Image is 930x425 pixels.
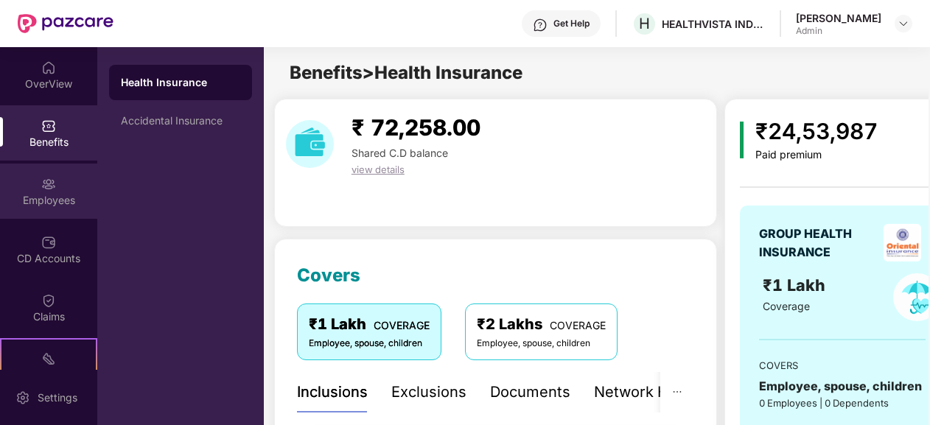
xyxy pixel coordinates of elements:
div: ₹24,53,987 [755,114,878,149]
div: GROUP HEALTH INSURANCE [759,225,878,261]
span: COVERAGE [374,319,430,331]
div: Get Help [553,18,590,29]
div: Exclusions [391,381,466,404]
span: ₹ 72,258.00 [352,114,480,141]
div: [PERSON_NAME] [796,11,881,25]
img: svg+xml;base64,PHN2ZyBpZD0iQ2xhaW0iIHhtbG5zPSJodHRwOi8vd3d3LnczLm9yZy8yMDAwL3N2ZyIgd2lkdGg9IjIwIi... [41,293,56,308]
span: ₹1 Lakh [763,275,830,295]
div: Employee, spouse, children [759,377,926,396]
img: insurerLogo [884,224,921,261]
img: svg+xml;base64,PHN2ZyBpZD0iRHJvcGRvd24tMzJ4MzIiIHhtbG5zPSJodHRwOi8vd3d3LnczLm9yZy8yMDAwL3N2ZyIgd2... [898,18,909,29]
span: Shared C.D balance [352,147,448,159]
img: svg+xml;base64,PHN2ZyBpZD0iSG9tZSIgeG1sbnM9Imh0dHA6Ly93d3cudzMub3JnLzIwMDAvc3ZnIiB3aWR0aD0iMjAiIG... [41,60,56,75]
img: svg+xml;base64,PHN2ZyBpZD0iRW1wbG95ZWVzIiB4bWxucz0iaHR0cDovL3d3dy53My5vcmcvMjAwMC9zdmciIHdpZHRoPS... [41,177,56,192]
div: COVERS [759,358,926,373]
div: 0 Employees | 0 Dependents [759,396,926,410]
img: svg+xml;base64,PHN2ZyB4bWxucz0iaHR0cDovL3d3dy53My5vcmcvMjAwMC9zdmciIHdpZHRoPSIyMSIgaGVpZ2h0PSIyMC... [41,351,56,366]
span: Coverage [763,300,810,312]
span: Covers [297,264,360,286]
div: Admin [796,25,881,37]
div: Documents [490,381,570,404]
img: svg+xml;base64,PHN2ZyBpZD0iU2V0dGluZy0yMHgyMCIgeG1sbnM9Imh0dHA6Ly93d3cudzMub3JnLzIwMDAvc3ZnIiB3aW... [15,390,30,405]
div: Health Insurance [121,75,240,90]
div: ₹1 Lakh [309,313,430,336]
img: icon [740,122,744,158]
div: HEALTHVISTA INDIA LIMITED [662,17,765,31]
img: svg+xml;base64,PHN2ZyBpZD0iQ0RfQWNjb3VudHMiIGRhdGEtbmFtZT0iQ0QgQWNjb3VudHMiIHhtbG5zPSJodHRwOi8vd3... [41,235,56,250]
div: Employee, spouse, children [477,337,606,351]
div: Network Hospitals [594,381,723,404]
div: ₹2 Lakhs [477,313,606,336]
div: Employee, spouse, children [309,337,430,351]
span: H [639,15,650,32]
button: ellipsis [660,372,694,412]
div: Stepathon [1,368,96,382]
img: svg+xml;base64,PHN2ZyBpZD0iSGVscC0zMngzMiIgeG1sbnM9Imh0dHA6Ly93d3cudzMub3JnLzIwMDAvc3ZnIiB3aWR0aD... [533,18,548,32]
span: COVERAGE [550,319,606,331]
span: ellipsis [672,387,682,397]
img: svg+xml;base64,PHN2ZyBpZD0iQmVuZWZpdHMiIHhtbG5zPSJodHRwOi8vd3d3LnczLm9yZy8yMDAwL3N2ZyIgd2lkdGg9Ij... [41,119,56,133]
img: New Pazcare Logo [18,14,113,33]
div: Paid premium [755,149,878,161]
span: view details [352,164,405,175]
img: download [286,120,334,168]
div: Settings [33,390,82,405]
span: Benefits > Health Insurance [290,62,522,83]
div: Accidental Insurance [121,115,240,127]
div: Inclusions [297,381,368,404]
